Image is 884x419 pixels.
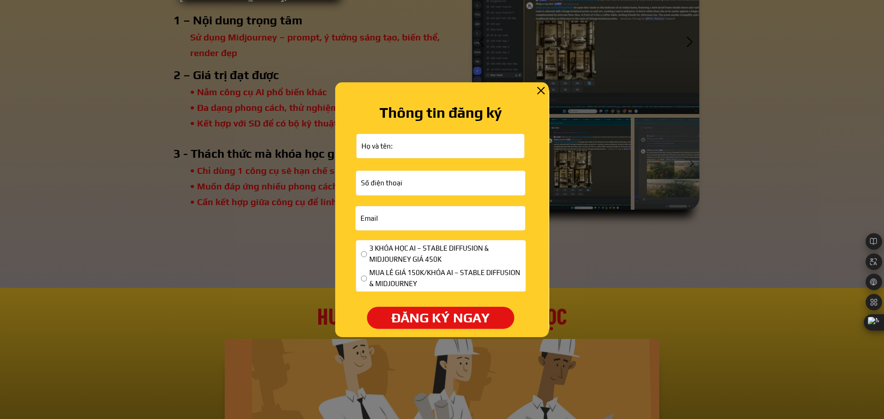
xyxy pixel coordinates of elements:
input: Họ và tên: [359,134,522,158]
span: MUA LẺ GIÁ 150K/KHÓA AI – STABLE DIFFUSION & MIDJOURNEY [369,267,521,289]
span: 3 KHÓA HỌC AI – STABLE DIFFUSION & MIDJOURNEY GIÁ 450K [369,243,521,265]
p: ĐĂNG KÝ NGAY [366,307,515,329]
div: Thông tin đăng ký [351,98,531,127]
input: Số điện thoại [359,171,523,195]
input: Email [358,207,523,230]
